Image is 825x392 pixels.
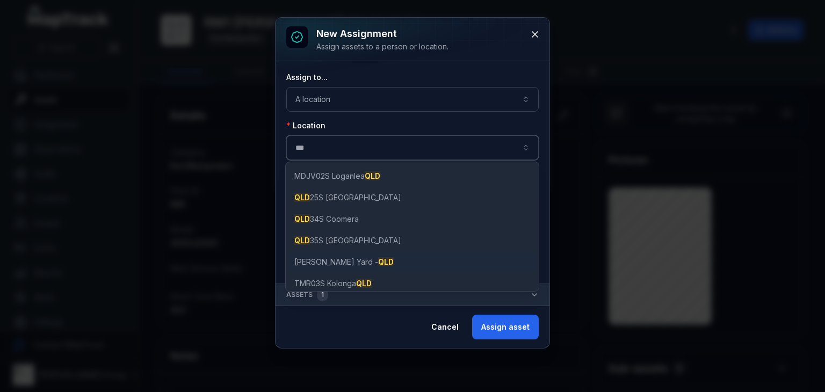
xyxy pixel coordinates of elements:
span: QLD [365,171,380,180]
span: MDJV02S Loganlea [294,171,380,182]
div: 1 [317,288,328,301]
label: Location [286,120,325,131]
span: TMR03S Kolonga [294,278,372,289]
span: QLD [294,193,310,202]
span: QLD [356,279,372,288]
button: A location [286,87,539,112]
h3: New assignment [316,26,448,41]
button: Assign asset [472,315,539,339]
span: Assets [286,288,328,301]
span: QLD [378,257,394,266]
span: 25S [GEOGRAPHIC_DATA] [294,192,401,203]
span: [PERSON_NAME] Yard - [294,257,394,267]
span: QLD [294,214,310,223]
label: Assign to... [286,72,328,83]
div: Assign assets to a person or location. [316,41,448,52]
span: 35S [GEOGRAPHIC_DATA] [294,235,401,246]
button: Cancel [422,315,468,339]
span: 34S Coomera [294,214,359,224]
span: QLD [294,236,310,245]
button: Assets1 [276,284,549,306]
